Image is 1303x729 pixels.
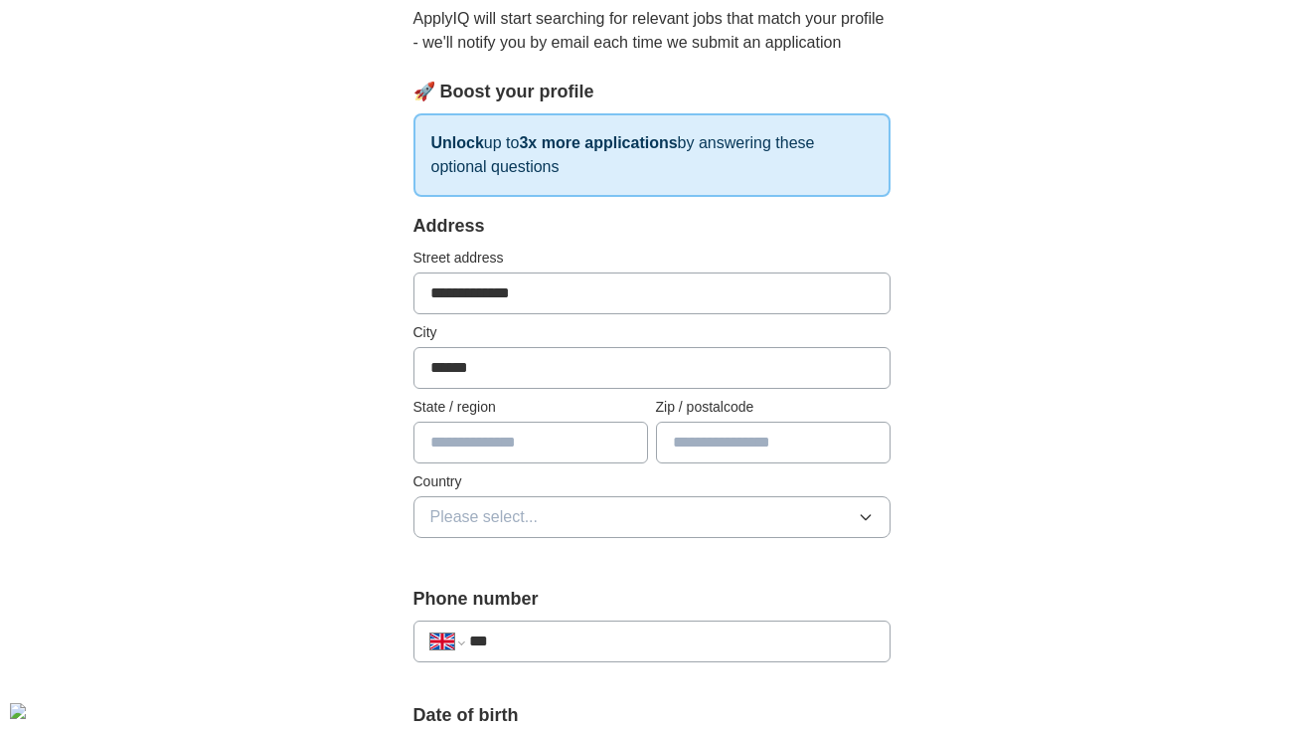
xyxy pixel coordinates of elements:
[10,703,26,719] img: Cookie%20settings
[413,213,891,240] div: Address
[519,134,677,151] strong: 3x more applications
[413,397,648,418] label: State / region
[10,703,26,719] div: Cookie consent button
[413,79,891,105] div: 🚀 Boost your profile
[430,505,539,529] span: Please select...
[413,322,891,343] label: City
[413,702,891,729] label: Date of birth
[656,397,891,418] label: Zip / postalcode
[413,7,891,55] p: ApplyIQ will start searching for relevant jobs that match your profile - we'll notify you by emai...
[413,471,891,492] label: Country
[413,113,891,197] p: up to by answering these optional questions
[413,248,891,269] label: Street address
[413,496,891,538] button: Please select...
[431,134,484,151] strong: Unlock
[413,586,891,613] label: Phone number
